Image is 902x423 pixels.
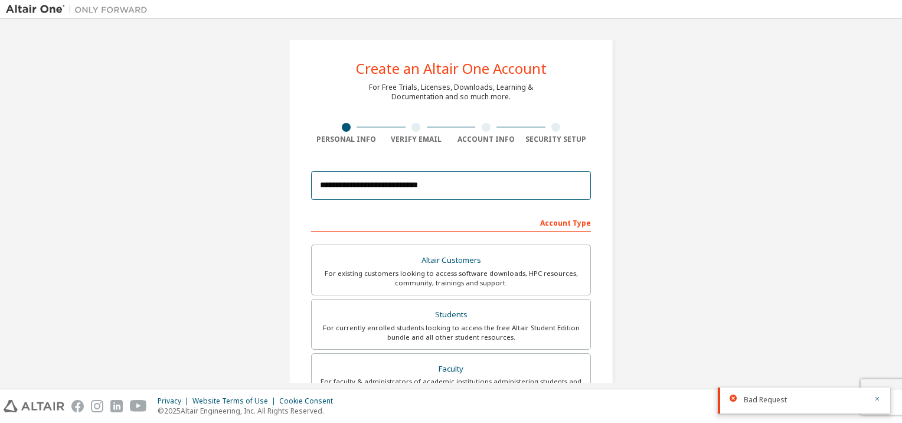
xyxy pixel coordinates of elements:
img: Altair One [6,4,153,15]
p: © 2025 Altair Engineering, Inc. All Rights Reserved. [158,406,340,416]
div: Altair Customers [319,252,583,269]
img: altair_logo.svg [4,400,64,412]
img: linkedin.svg [110,400,123,412]
div: For faculty & administrators of academic institutions administering students and accessing softwa... [319,377,583,396]
div: Students [319,307,583,323]
div: For currently enrolled students looking to access the free Altair Student Edition bundle and all ... [319,323,583,342]
img: youtube.svg [130,400,147,412]
span: Bad Request [744,395,787,405]
img: facebook.svg [71,400,84,412]
div: Account Type [311,213,591,232]
div: Cookie Consent [279,396,340,406]
div: Verify Email [381,135,452,144]
div: Website Terms of Use [192,396,279,406]
div: Create an Altair One Account [356,61,547,76]
div: For Free Trials, Licenses, Downloads, Learning & Documentation and so much more. [369,83,533,102]
div: Privacy [158,396,192,406]
div: Account Info [451,135,521,144]
img: instagram.svg [91,400,103,412]
div: Security Setup [521,135,591,144]
div: For existing customers looking to access software downloads, HPC resources, community, trainings ... [319,269,583,288]
div: Faculty [319,361,583,378]
div: Personal Info [311,135,381,144]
